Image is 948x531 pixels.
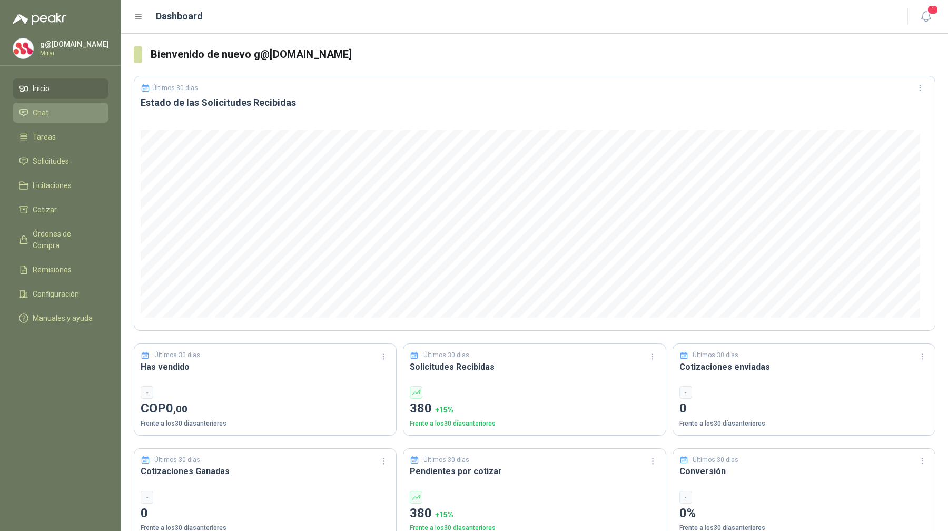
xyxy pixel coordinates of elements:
span: Chat [33,107,48,119]
span: Órdenes de Compra [33,228,98,251]
p: 380 [410,504,659,524]
p: 0 [141,504,390,524]
p: Mirai [40,50,109,56]
img: Logo peakr [13,13,66,25]
span: Tareas [33,131,56,143]
div: - [141,386,153,399]
a: Licitaciones [13,175,108,195]
div: - [679,386,692,399]
span: + 15 % [435,406,453,414]
span: 0 [166,401,187,416]
p: Últimos 30 días [693,455,738,465]
a: Órdenes de Compra [13,224,108,255]
p: Últimos 30 días [423,350,469,360]
div: - [679,491,692,504]
a: Configuración [13,284,108,304]
p: Últimos 30 días [423,455,469,465]
p: g@[DOMAIN_NAME] [40,41,109,48]
span: Inicio [33,83,50,94]
a: Manuales y ayuda [13,308,108,328]
p: COP [141,399,390,419]
span: Manuales y ayuda [33,312,93,324]
h3: Cotizaciones enviadas [679,360,929,373]
a: Inicio [13,78,108,99]
p: 0% [679,504,929,524]
span: ,00 [173,403,187,415]
p: Frente a los 30 días anteriores [410,419,659,429]
span: Configuración [33,288,79,300]
button: 1 [916,7,935,26]
p: Últimos 30 días [154,455,200,465]
a: Solicitudes [13,151,108,171]
p: 380 [410,399,659,419]
img: Company Logo [13,38,33,58]
h3: Pendientes por cotizar [410,465,659,478]
div: - [141,491,153,504]
p: Frente a los 30 días anteriores [141,419,390,429]
span: Remisiones [33,264,72,276]
a: Cotizar [13,200,108,220]
h3: Has vendido [141,360,390,373]
span: + 15 % [435,510,453,519]
span: Cotizar [33,204,57,215]
a: Chat [13,103,108,123]
span: Solicitudes [33,155,69,167]
p: Últimos 30 días [152,84,198,92]
p: 0 [679,399,929,419]
p: Últimos 30 días [693,350,738,360]
span: 1 [927,5,939,15]
p: Frente a los 30 días anteriores [679,419,929,429]
p: Últimos 30 días [154,350,200,360]
a: Tareas [13,127,108,147]
h3: Bienvenido de nuevo g@[DOMAIN_NAME] [151,46,935,63]
h3: Cotizaciones Ganadas [141,465,390,478]
h3: Solicitudes Recibidas [410,360,659,373]
h3: Conversión [679,465,929,478]
h3: Estado de las Solicitudes Recibidas [141,96,929,109]
a: Remisiones [13,260,108,280]
span: Licitaciones [33,180,72,191]
h1: Dashboard [156,9,203,24]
